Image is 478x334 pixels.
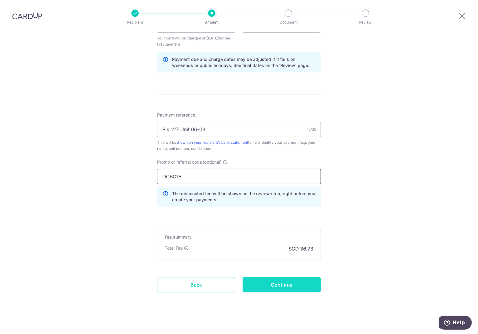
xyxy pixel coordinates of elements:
[165,234,313,240] h5: Fee summary
[206,36,219,40] span: [DATE]
[289,245,313,252] p: SGD 36.73
[266,19,311,25] p: Document
[189,19,234,25] p: Amount
[307,126,316,132] div: 18/35
[203,159,222,165] span: (optional)
[112,19,158,25] p: Recipient
[172,56,316,69] p: Payment due and charge dates may be adjusted if it falls on weekends or public holidays. See fina...
[157,139,321,152] div: This will be to help identify your payment (e.g. your name, unit number, condo name).
[439,316,472,331] iframe: Opens a widget where you can find more information
[176,140,248,145] a: shown on your recipient’s bank statement
[12,12,42,20] img: CardUp
[157,35,235,47] span: Your card will be charged on
[172,191,316,203] p: The discounted fee will be shown on the review step, right before you create your payments.
[343,19,388,25] p: Review
[157,112,195,118] span: Payment reference
[157,277,235,292] a: Back
[243,277,321,292] input: Continue
[157,159,202,165] span: Promo or referral code
[165,245,183,251] p: Total Fee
